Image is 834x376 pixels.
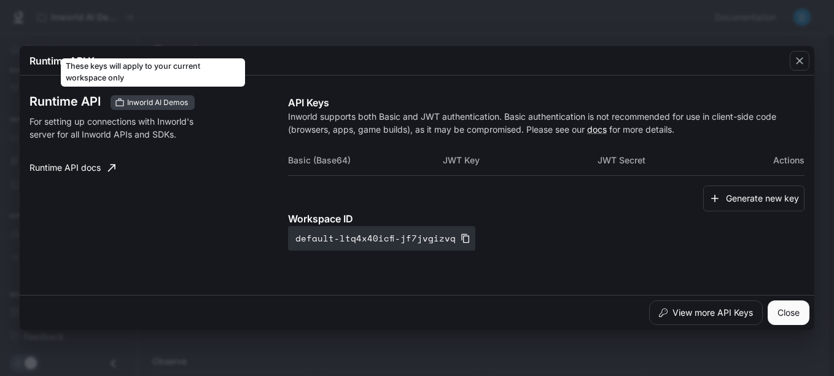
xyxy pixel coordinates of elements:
p: Inworld supports both Basic and JWT authentication. Basic authentication is not recommended for u... [288,110,805,136]
button: View more API Keys [649,300,763,325]
p: Runtime API Key [29,53,104,68]
div: These keys will apply to your current workspace only [111,95,195,110]
span: Inworld AI Demos [122,97,193,108]
button: Close [768,300,809,325]
p: Workspace ID [288,211,805,226]
button: Generate new key [703,186,805,212]
a: docs [587,124,607,135]
div: These keys will apply to your current workspace only [61,58,245,87]
th: Actions [753,146,805,175]
th: JWT Key [443,146,598,175]
p: API Keys [288,95,805,110]
h3: Runtime API [29,95,101,108]
button: default-ltq4x40icfi-jf7jvgizvq [288,226,475,251]
th: JWT Secret [598,146,752,175]
a: Runtime API docs [25,155,120,180]
p: For setting up connections with Inworld's server for all Inworld APIs and SDKs. [29,115,216,141]
th: Basic (Base64) [288,146,443,175]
